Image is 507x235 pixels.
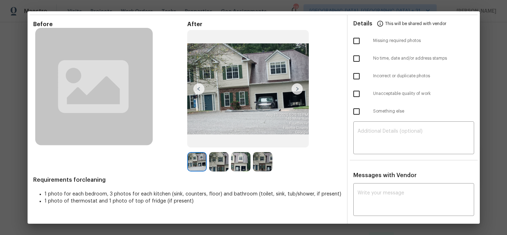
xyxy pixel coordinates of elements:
span: Before [33,21,187,28]
span: Missing required photos [373,38,474,44]
li: 1 photo of thermostat and 1 photo of top of fridge (if present) [45,198,341,205]
div: Missing required photos [348,32,480,50]
span: This will be shared with vendor [385,15,446,32]
span: Unacceptable quality of work [373,91,474,97]
span: Details [353,15,372,32]
div: Something else [348,103,480,120]
span: Messages with Vendor [353,173,417,178]
li: 1 photo for each bedroom, 3 photos for each kitchen (sink, counters, floor) and bathroom (toilet,... [45,191,341,198]
span: After [187,21,341,28]
span: Incorrect or duplicate photos [373,73,474,79]
img: left-chevron-button-url [193,83,205,95]
span: Requirements for cleaning [33,176,341,183]
span: Something else [373,108,474,114]
img: right-chevron-button-url [291,83,303,95]
span: No time, date and/or address stamps [373,55,474,61]
div: No time, date and/or address stamps [348,50,480,67]
div: Incorrect or duplicate photos [348,67,480,85]
div: Unacceptable quality of work [348,85,480,103]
